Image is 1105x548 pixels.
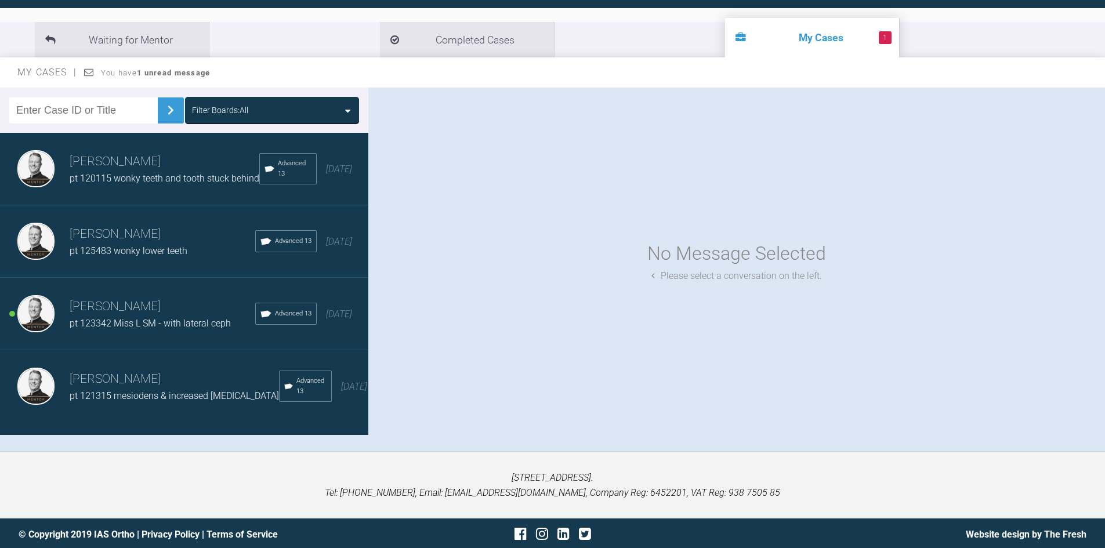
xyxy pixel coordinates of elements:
span: Advanced 13 [275,236,311,246]
span: [DATE] [341,381,367,392]
li: Completed Cases [380,22,554,57]
span: [DATE] [326,236,352,247]
div: Filter Boards: All [192,104,248,117]
img: chevronRight.28bd32b0.svg [161,101,180,119]
h3: [PERSON_NAME] [70,224,255,244]
p: [STREET_ADDRESS]. Tel: [PHONE_NUMBER], Email: [EMAIL_ADDRESS][DOMAIN_NAME], Company Reg: 6452201,... [19,470,1086,500]
img: James Stubbs [17,295,55,332]
span: pt 120115 wonky teeth and tooth stuck behind [70,173,259,184]
span: [DATE] [326,164,352,175]
div: Please select a conversation on the left. [651,268,822,284]
span: My Cases [17,67,77,78]
div: © Copyright 2019 IAS Ortho | | [19,527,375,542]
li: My Cases [725,18,899,57]
span: Advanced 13 [275,309,311,319]
input: Enter Case ID or Title [9,97,158,124]
span: [DATE] [326,309,352,320]
span: Advanced 13 [296,376,327,397]
span: 1 [879,31,892,44]
h3: [PERSON_NAME] [70,152,259,172]
div: No Message Selected [647,239,826,268]
span: pt 121315 mesiodens & increased [MEDICAL_DATA] [70,390,279,401]
span: Advanced 13 [278,158,311,179]
a: Privacy Policy [142,529,200,540]
strong: 1 unread message [137,68,210,77]
img: James Stubbs [17,150,55,187]
img: James Stubbs [17,223,55,260]
img: James Stubbs [17,368,55,405]
h3: [PERSON_NAME] [70,369,279,389]
span: pt 123342 Miss L SM - with lateral ceph [70,318,231,329]
h3: [PERSON_NAME] [70,297,255,317]
a: Website design by The Fresh [966,529,1086,540]
li: Waiting for Mentor [35,22,209,57]
span: You have [101,68,211,77]
span: pt 125483 wonky lower teeth [70,245,187,256]
a: Terms of Service [206,529,278,540]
